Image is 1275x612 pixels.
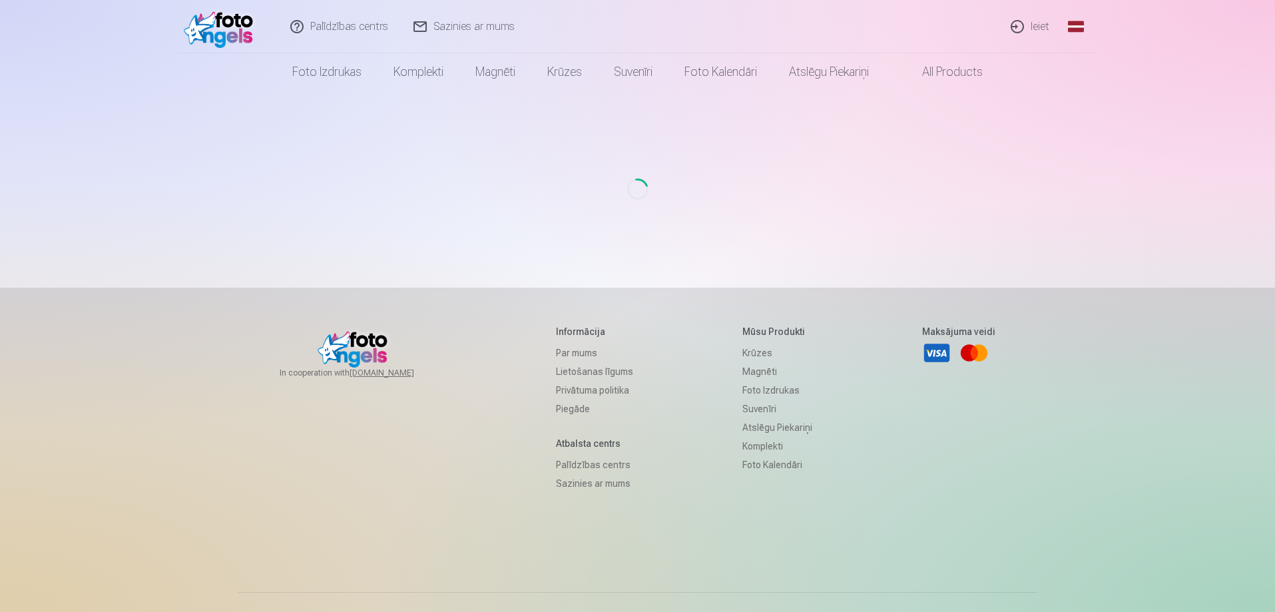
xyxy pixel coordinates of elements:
a: [DOMAIN_NAME] [350,368,446,378]
a: Par mums [556,344,633,362]
h5: Atbalsta centrs [556,437,633,450]
img: /fa1 [184,5,260,48]
a: Foto izdrukas [276,53,378,91]
a: All products [885,53,999,91]
a: Atslēgu piekariņi [773,53,885,91]
a: Suvenīri [742,400,812,418]
a: Suvenīri [598,53,668,91]
h5: Mūsu produkti [742,325,812,338]
a: Magnēti [742,362,812,381]
span: In cooperation with [280,368,446,378]
a: Lietošanas līgums [556,362,633,381]
h5: Informācija [556,325,633,338]
a: Foto izdrukas [742,381,812,400]
a: Krūzes [742,344,812,362]
a: Piegāde [556,400,633,418]
a: Sazinies ar mums [556,474,633,493]
a: Komplekti [378,53,459,91]
a: Foto kalendāri [668,53,773,91]
h5: Maksājuma veidi [922,325,995,338]
a: Mastercard [959,338,989,368]
a: Palīdzības centrs [556,456,633,474]
a: Atslēgu piekariņi [742,418,812,437]
a: Magnēti [459,53,531,91]
a: Krūzes [531,53,598,91]
a: Komplekti [742,437,812,456]
a: Visa [922,338,951,368]
a: Privātuma politika [556,381,633,400]
a: Foto kalendāri [742,456,812,474]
